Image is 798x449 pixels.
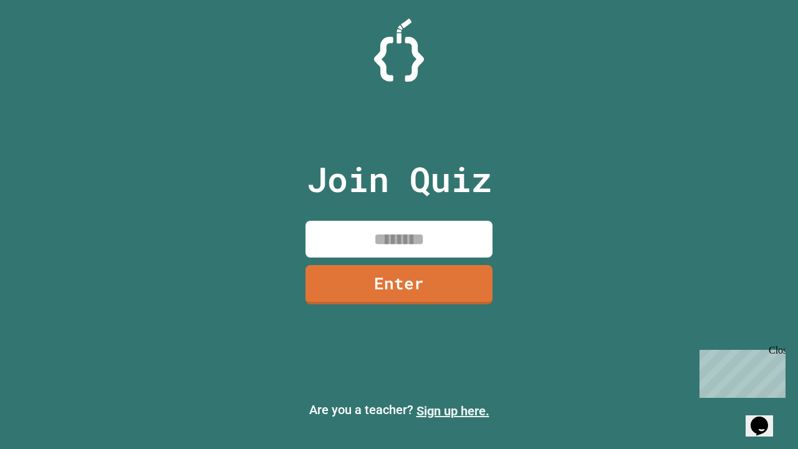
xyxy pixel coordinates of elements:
a: Sign up here. [416,403,489,418]
a: Enter [305,265,493,304]
p: Are you a teacher? [10,400,788,420]
img: Logo.svg [374,19,424,82]
iframe: chat widget [746,399,786,437]
iframe: chat widget [695,345,786,398]
div: Chat with us now!Close [5,5,86,79]
p: Join Quiz [307,153,492,205]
